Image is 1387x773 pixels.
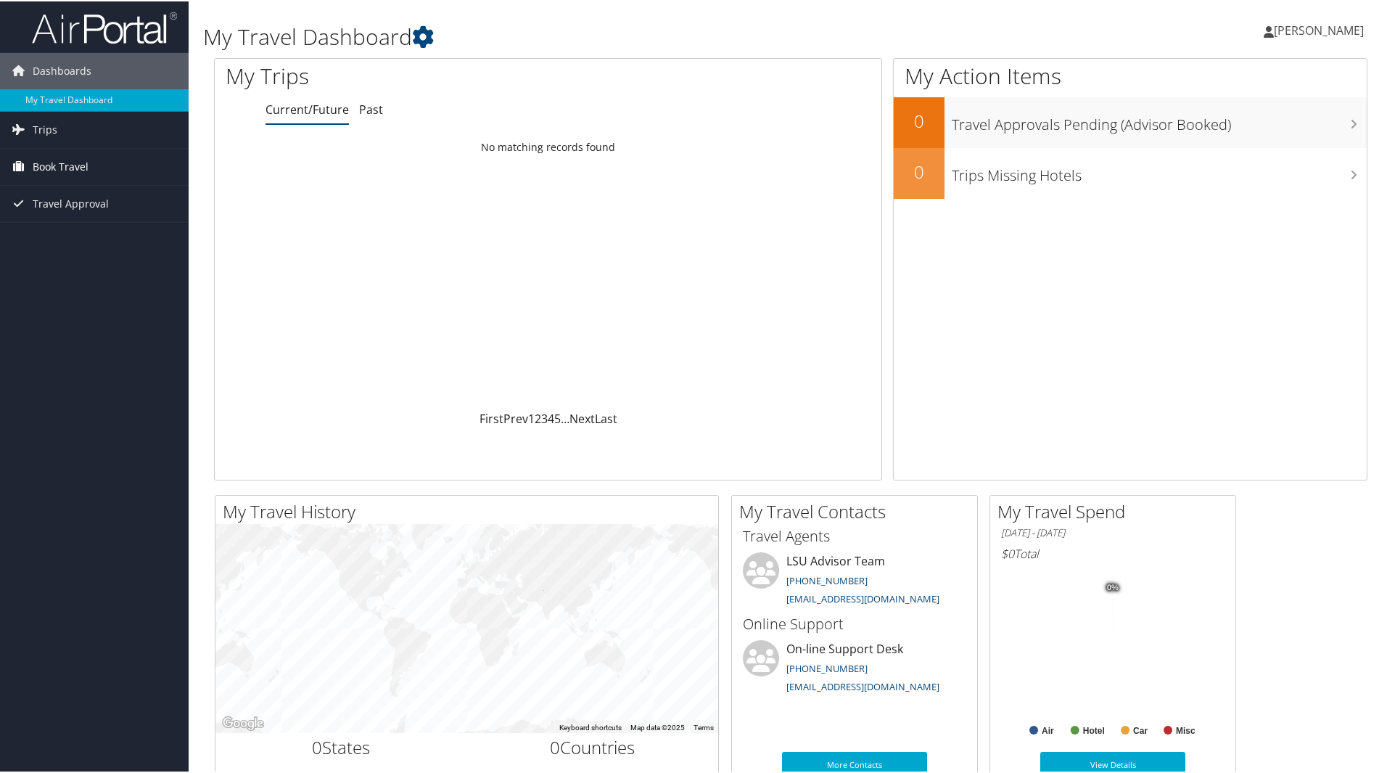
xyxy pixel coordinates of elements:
[541,409,548,425] a: 3
[786,591,939,604] a: [EMAIL_ADDRESS][DOMAIN_NAME]
[203,20,987,51] h1: My Travel Dashboard
[1001,525,1225,539] h6: [DATE] - [DATE]
[219,713,267,732] img: Google
[1264,7,1378,51] a: [PERSON_NAME]
[1083,724,1105,735] text: Hotel
[480,409,503,425] a: First
[1176,724,1195,735] text: Misc
[569,409,595,425] a: Next
[894,158,944,183] h2: 0
[548,409,554,425] a: 4
[595,409,617,425] a: Last
[32,9,177,44] img: airportal-logo.png
[33,110,57,147] span: Trips
[219,713,267,732] a: Open this area in Google Maps (opens a new window)
[33,147,89,184] span: Book Travel
[215,133,881,159] td: No matching records found
[952,106,1367,134] h3: Travel Approvals Pending (Advisor Booked)
[1107,582,1119,591] tspan: 0%
[1001,544,1014,560] span: $0
[786,679,939,692] a: [EMAIL_ADDRESS][DOMAIN_NAME]
[736,551,974,610] li: LSU Advisor Team
[528,409,535,425] a: 1
[630,722,685,730] span: Map data ©2025
[359,100,383,116] a: Past
[559,721,622,732] button: Keyboard shortcuts
[786,573,868,586] a: [PHONE_NUMBER]
[736,639,974,698] li: On-line Support Desk
[554,409,561,425] a: 5
[266,100,349,116] a: Current/Future
[33,52,91,88] span: Dashboards
[739,498,977,523] h2: My Travel Contacts
[1274,21,1364,37] span: [PERSON_NAME]
[1042,724,1054,735] text: Air
[952,157,1367,184] h3: Trips Missing Hotels
[223,498,718,523] h2: My Travel History
[226,60,593,90] h1: My Trips
[743,525,966,545] h3: Travel Agents
[894,107,944,132] h2: 0
[478,734,708,758] h2: Countries
[550,734,560,758] span: 0
[997,498,1235,523] h2: My Travel Spend
[561,409,569,425] span: …
[894,96,1367,147] a: 0Travel Approvals Pending (Advisor Booked)
[1133,724,1148,735] text: Car
[312,734,322,758] span: 0
[894,147,1367,197] a: 0Trips Missing Hotels
[33,184,109,221] span: Travel Approval
[786,660,868,674] a: [PHONE_NUMBER]
[503,409,528,425] a: Prev
[1001,544,1225,560] h6: Total
[226,734,456,758] h2: States
[743,613,966,633] h3: Online Support
[894,60,1367,90] h1: My Action Items
[693,722,714,730] a: Terms (opens in new tab)
[535,409,541,425] a: 2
